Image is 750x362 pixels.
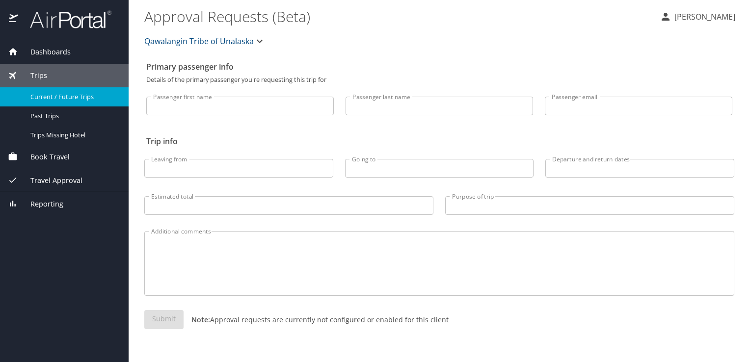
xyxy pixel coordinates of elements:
button: [PERSON_NAME] [656,8,739,26]
p: Approval requests are currently not configured or enabled for this client [184,314,449,325]
strong: Note: [191,315,210,324]
button: Qawalangin Tribe of Unalaska [140,31,269,51]
span: Past Trips [30,111,117,121]
p: [PERSON_NAME] [671,11,735,23]
span: Trips [18,70,47,81]
span: Qawalangin Tribe of Unalaska [144,34,254,48]
span: Book Travel [18,152,70,162]
h2: Trip info [146,133,732,149]
span: Travel Approval [18,175,82,186]
span: Trips Missing Hotel [30,130,117,140]
img: icon-airportal.png [9,10,19,29]
span: Reporting [18,199,63,209]
span: Current / Future Trips [30,92,117,102]
img: airportal-logo.png [19,10,111,29]
h1: Approval Requests (Beta) [144,1,652,31]
span: Dashboards [18,47,71,57]
p: Details of the primary passenger you're requesting this trip for [146,77,732,83]
h2: Primary passenger info [146,59,732,75]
